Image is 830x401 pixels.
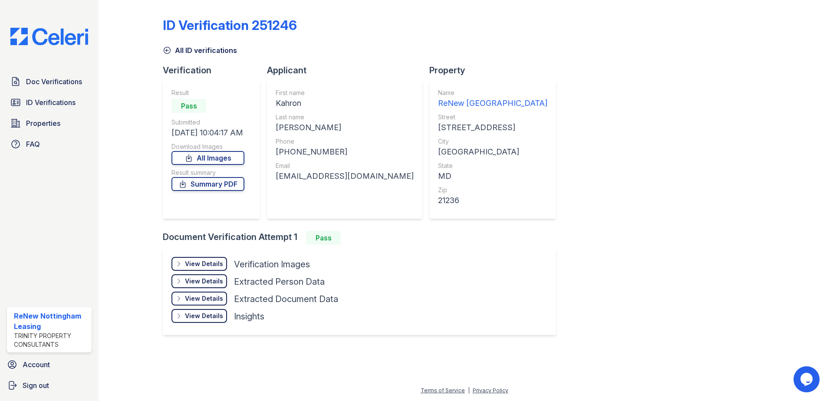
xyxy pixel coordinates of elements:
div: Pass [306,231,341,245]
div: Property [429,64,563,76]
div: Download Images [171,142,244,151]
div: Insights [234,310,264,322]
div: ReNew Nottingham Leasing [14,311,88,332]
div: Zip [438,186,547,194]
div: Pass [171,99,206,113]
a: Privacy Policy [473,387,508,394]
a: ID Verifications [7,94,92,111]
div: Result summary [171,168,244,177]
a: Summary PDF [171,177,244,191]
div: Verification Images [234,258,310,270]
div: Document Verification Attempt 1 [163,231,563,245]
div: Phone [276,137,414,146]
a: All Images [171,151,244,165]
div: View Details [185,260,223,268]
div: City [438,137,547,146]
span: Sign out [23,380,49,391]
a: FAQ [7,135,92,153]
div: [STREET_ADDRESS] [438,122,547,134]
a: Terms of Service [421,387,465,394]
div: Extracted Document Data [234,293,338,305]
div: Email [276,161,414,170]
a: Name ReNew [GEOGRAPHIC_DATA] [438,89,547,109]
a: Properties [7,115,92,132]
div: View Details [185,294,223,303]
div: ID Verification 251246 [163,17,297,33]
span: Account [23,359,50,370]
a: Sign out [3,377,95,394]
div: | [468,387,470,394]
a: Doc Verifications [7,73,92,90]
a: All ID verifications [163,45,237,56]
a: Account [3,356,95,373]
div: Trinity Property Consultants [14,332,88,349]
div: [GEOGRAPHIC_DATA] [438,146,547,158]
div: First name [276,89,414,97]
div: 21236 [438,194,547,207]
div: Submitted [171,118,244,127]
span: FAQ [26,139,40,149]
img: CE_Logo_Blue-a8612792a0a2168367f1c8372b55b34899dd931a85d93a1a3d3e32e68fde9ad4.png [3,28,95,45]
div: Applicant [267,64,429,76]
div: [DATE] 10:04:17 AM [171,127,244,139]
div: State [438,161,547,170]
span: Properties [26,118,60,128]
div: View Details [185,277,223,286]
div: MD [438,170,547,182]
div: Extracted Person Data [234,276,325,288]
span: Doc Verifications [26,76,82,87]
span: ID Verifications [26,97,76,108]
div: Street [438,113,547,122]
div: [PERSON_NAME] [276,122,414,134]
div: [PHONE_NUMBER] [276,146,414,158]
div: Last name [276,113,414,122]
div: Result [171,89,244,97]
div: Verification [163,64,267,76]
div: ReNew [GEOGRAPHIC_DATA] [438,97,547,109]
div: [EMAIL_ADDRESS][DOMAIN_NAME] [276,170,414,182]
div: View Details [185,312,223,320]
div: Kahron [276,97,414,109]
div: Name [438,89,547,97]
iframe: chat widget [794,366,821,392]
